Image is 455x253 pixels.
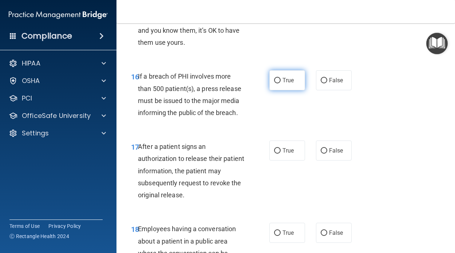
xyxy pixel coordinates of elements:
[329,229,343,236] span: False
[9,76,106,85] a: OSHA
[22,94,32,103] p: PCI
[131,72,139,81] span: 16
[282,147,294,154] span: True
[282,229,294,236] span: True
[9,111,106,120] a: OfficeSafe University
[138,72,241,116] span: If a breach of PHI involves more than 500 patient(s), a press release must be issued to the major...
[274,78,281,83] input: True
[274,148,281,154] input: True
[22,111,91,120] p: OfficeSafe University
[131,143,139,151] span: 17
[138,143,244,199] span: After a patient signs an authorization to release their patient information, the patient may subs...
[274,230,281,236] input: True
[9,8,108,22] img: PMB logo
[22,59,40,68] p: HIPAA
[9,59,106,68] a: HIPAA
[22,76,40,85] p: OSHA
[329,147,343,154] span: False
[131,225,139,234] span: 18
[48,222,81,230] a: Privacy Policy
[321,78,327,83] input: False
[321,148,327,154] input: False
[22,129,49,138] p: Settings
[321,230,327,236] input: False
[21,31,72,41] h4: Compliance
[9,94,106,103] a: PCI
[329,77,343,84] span: False
[282,77,294,84] span: True
[329,201,446,230] iframe: Drift Widget Chat Controller
[9,129,106,138] a: Settings
[426,33,448,54] button: Open Resource Center
[9,222,40,230] a: Terms of Use
[9,233,69,240] span: Ⓒ Rectangle Health 2024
